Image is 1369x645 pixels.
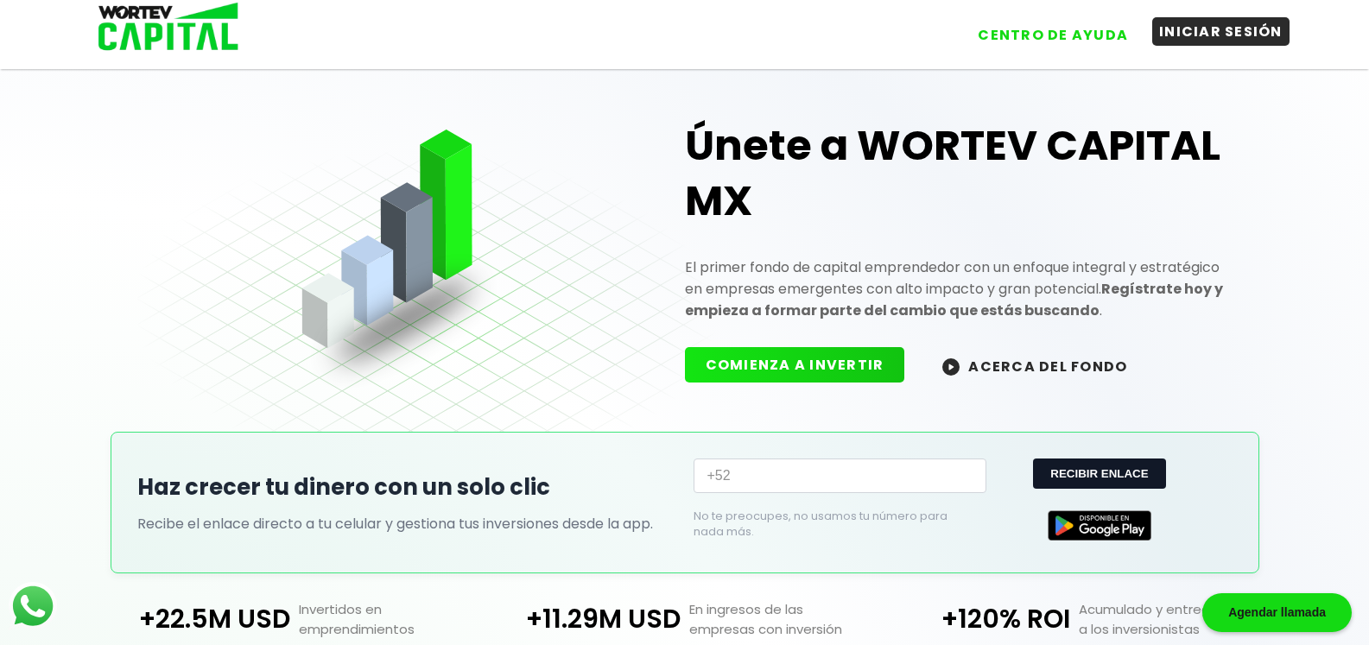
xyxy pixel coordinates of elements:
[681,599,880,639] p: En ingresos de las empresas con inversión
[954,8,1135,49] a: CENTRO DE AYUDA
[9,582,57,630] img: logos_whatsapp-icon.242b2217.svg
[1048,510,1151,541] img: Google Play
[1070,599,1270,639] p: Acumulado y entregado a los inversionistas
[137,471,676,504] h2: Haz crecer tu dinero con un solo clic
[1033,458,1165,489] button: RECIBIR ENLACE
[685,118,1233,229] h1: Únete a WORTEV CAPITAL MX
[942,358,960,376] img: wortev-capital-acerca-del-fondo
[1152,17,1290,46] button: INICIAR SESIÓN
[685,279,1223,320] strong: Regístrate hoy y empieza a formar parte del cambio que estás buscando
[137,513,676,534] p: Recibe el enlace directo a tu celular y gestiona tus inversiones desde la app.
[685,256,1233,321] p: El primer fondo de capital emprendedor con un enfoque integral y estratégico en empresas emergent...
[1135,8,1290,49] a: INICIAR SESIÓN
[971,21,1135,49] button: CENTRO DE AYUDA
[490,599,681,639] p: +11.29M USD
[922,347,1148,384] button: ACERCA DEL FONDO
[685,355,922,375] a: COMIENZA A INVERTIR
[879,599,1070,639] p: +120% ROI
[1202,593,1352,632] div: Agendar llamada
[685,347,905,383] button: COMIENZA A INVERTIR
[99,599,290,639] p: +22.5M USD
[290,599,490,639] p: Invertidos en emprendimientos
[694,509,959,540] p: No te preocupes, no usamos tu número para nada más.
